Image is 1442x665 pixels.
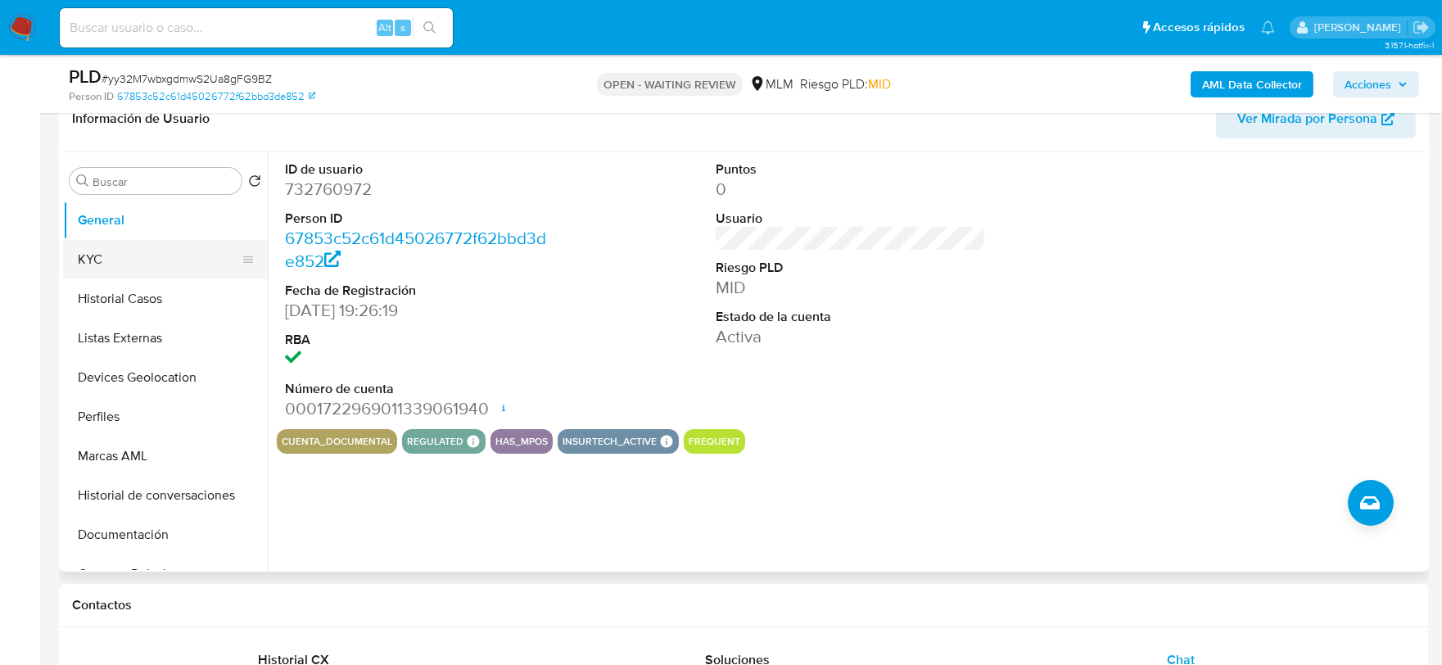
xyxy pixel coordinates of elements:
h1: Contactos [72,597,1416,613]
dd: 0001722969011339061940 [285,397,556,420]
dt: Riesgo PLD [716,259,987,277]
button: regulated [407,438,463,445]
span: Ver Mirada por Persona [1237,99,1377,138]
dt: Estado de la cuenta [716,308,987,326]
dt: ID de usuario [285,161,556,179]
input: Buscar usuario o caso... [60,17,453,38]
button: Cruces y Relaciones [63,554,268,594]
p: dalia.goicochea@mercadolibre.com.mx [1314,20,1407,35]
span: Riesgo PLD: [800,75,891,93]
span: # yy32M7wbxgdmwS2Ua8gFG9BZ [102,70,272,87]
button: Devices Geolocation [63,358,268,397]
span: Accesos rápidos [1153,19,1245,36]
b: PLD [69,63,102,89]
button: AML Data Collector [1191,71,1313,97]
p: OPEN - WAITING REVIEW [597,73,743,96]
b: Person ID [69,89,114,104]
button: Marcas AML [63,437,268,476]
button: Ver Mirada por Persona [1216,99,1416,138]
button: Acciones [1333,71,1419,97]
dt: Fecha de Registración [285,282,556,300]
dt: RBA [285,331,556,349]
span: Alt [378,20,391,35]
button: Historial Casos [63,279,268,319]
button: search-icon [413,16,446,39]
dd: 0 [716,178,987,201]
dd: MID [716,276,987,299]
dd: [DATE] 19:26:19 [285,299,556,322]
button: Historial de conversaciones [63,476,268,515]
button: Buscar [76,174,89,188]
dt: Usuario [716,210,987,228]
span: MID [868,75,891,93]
button: General [63,201,268,240]
span: 3.157.1-hotfix-1 [1385,38,1434,52]
h1: Información de Usuario [72,111,210,127]
dd: Activa [716,325,987,348]
dt: Puntos [716,161,987,179]
input: Buscar [93,174,235,189]
dd: 732760972 [285,178,556,201]
button: Volver al orden por defecto [248,174,261,192]
button: frequent [689,438,740,445]
button: KYC [63,240,255,279]
button: insurtech_active [563,438,657,445]
a: 67853c52c61d45026772f62bbd3de852 [117,89,315,104]
span: Acciones [1345,71,1391,97]
b: AML Data Collector [1202,71,1302,97]
button: Listas Externas [63,319,268,358]
dt: Person ID [285,210,556,228]
button: Documentación [63,515,268,554]
span: s [400,20,405,35]
a: Salir [1413,19,1430,36]
a: Notificaciones [1261,20,1275,34]
div: MLM [749,75,793,93]
button: cuenta_documental [282,438,392,445]
button: Perfiles [63,397,268,437]
dt: Número de cuenta [285,380,556,398]
button: has_mpos [495,438,548,445]
a: 67853c52c61d45026772f62bbd3de852 [285,226,546,273]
